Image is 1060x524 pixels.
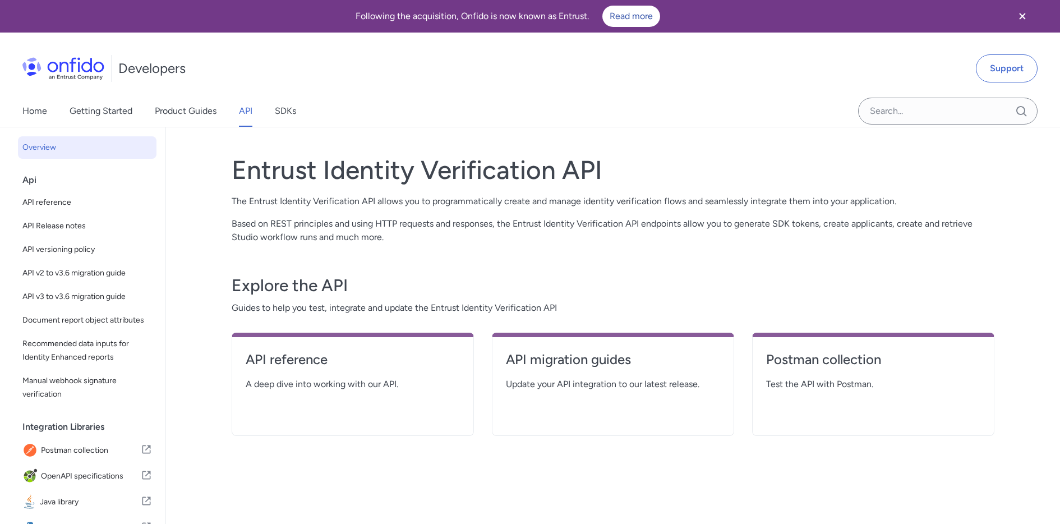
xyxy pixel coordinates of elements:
[155,95,216,127] a: Product Guides
[13,6,1002,27] div: Following the acquisition, Onfido is now known as Entrust.
[18,215,156,237] a: API Release notes
[22,57,104,80] img: Onfido Logo
[18,238,156,261] a: API versioning policy
[18,333,156,369] a: Recommended data inputs for Identity Enhanced reports
[232,274,994,297] h3: Explore the API
[41,443,141,458] span: Postman collection
[22,219,152,233] span: API Release notes
[506,351,720,369] h4: API migration guides
[18,136,156,159] a: Overview
[22,494,40,510] img: IconJava library
[70,95,132,127] a: Getting Started
[22,290,152,304] span: API v3 to v3.6 migration guide
[18,370,156,406] a: Manual webhook signature verification
[246,351,460,369] h4: API reference
[602,6,660,27] a: Read more
[766,351,980,378] a: Postman collection
[1016,10,1029,23] svg: Close banner
[18,191,156,214] a: API reference
[18,286,156,308] a: API v3 to v3.6 migration guide
[239,95,252,127] a: API
[506,351,720,378] a: API migration guides
[766,351,980,369] h4: Postman collection
[118,59,186,77] h1: Developers
[18,309,156,332] a: Document report object attributes
[40,494,141,510] span: Java library
[22,243,152,256] span: API versioning policy
[1002,2,1043,30] button: Close banner
[232,195,994,208] p: The Entrust Identity Verification API allows you to programmatically create and manage identity v...
[976,54,1038,82] a: Support
[506,378,720,391] span: Update your API integration to our latest release.
[22,196,152,209] span: API reference
[246,378,460,391] span: A deep dive into working with our API.
[41,468,141,484] span: OpenAPI specifications
[22,314,152,327] span: Document report object attributes
[18,490,156,514] a: IconJava libraryJava library
[858,98,1038,125] input: Onfido search input field
[246,351,460,378] a: API reference
[22,169,161,191] div: Api
[18,464,156,489] a: IconOpenAPI specificationsOpenAPI specifications
[22,374,152,401] span: Manual webhook signature verification
[22,141,152,154] span: Overview
[232,217,994,244] p: Based on REST principles and using HTTP requests and responses, the Entrust Identity Verification...
[22,416,161,438] div: Integration Libraries
[275,95,296,127] a: SDKs
[232,154,994,186] h1: Entrust Identity Verification API
[232,301,994,315] span: Guides to help you test, integrate and update the Entrust Identity Verification API
[22,443,41,458] img: IconPostman collection
[18,262,156,284] a: API v2 to v3.6 migration guide
[22,266,152,280] span: API v2 to v3.6 migration guide
[766,378,980,391] span: Test the API with Postman.
[22,95,47,127] a: Home
[22,468,41,484] img: IconOpenAPI specifications
[18,438,156,463] a: IconPostman collectionPostman collection
[22,337,152,364] span: Recommended data inputs for Identity Enhanced reports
